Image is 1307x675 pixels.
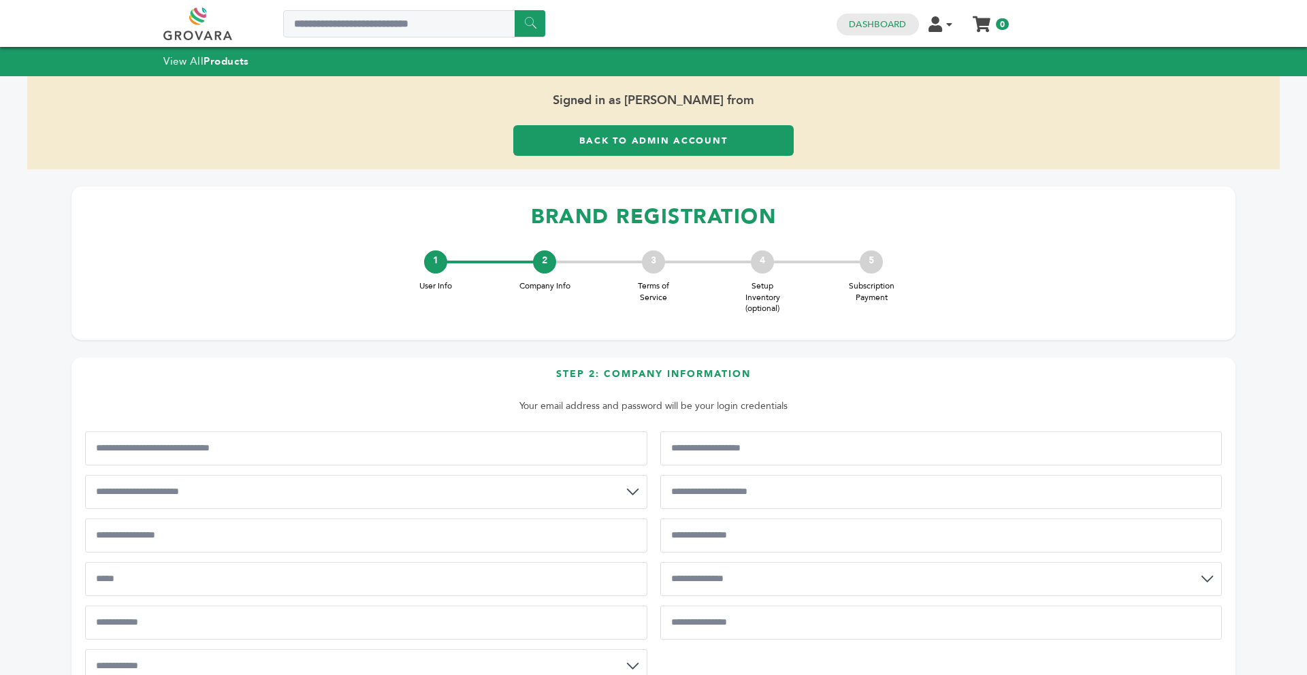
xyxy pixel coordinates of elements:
span: Company Info [517,280,572,292]
a: Back to Admin Account [513,125,794,156]
h3: Step 2: Company Information [85,367,1222,391]
span: Terms of Service [626,280,681,303]
div: 2 [533,250,556,274]
a: Dashboard [849,18,906,31]
span: 0 [996,18,1009,30]
span: Subscription Payment [844,280,899,303]
span: User Info [408,280,463,292]
input: Business Phone Number* [660,475,1223,509]
input: Street Address 2 [660,518,1223,553]
input: Business Tax ID/EIN* [660,431,1223,465]
input: Postal Code* [85,606,647,640]
input: Company Website* [660,606,1223,640]
span: Setup Inventory (optional) [735,280,790,314]
div: 4 [751,250,774,274]
a: My Cart [974,12,990,27]
p: Your email address and password will be your login credentials [92,398,1215,414]
input: Business Name/Company Legal Name* [85,431,647,465]
strong: Products [204,54,248,68]
div: 3 [642,250,665,274]
a: View AllProducts [163,54,249,68]
input: City* [85,562,647,596]
div: 5 [860,250,883,274]
input: Search a product or brand... [283,10,545,37]
input: Street Address 1* [85,518,647,553]
h1: BRAND REGISTRATION [85,197,1222,237]
span: Signed in as [PERSON_NAME] from [27,76,1280,125]
div: 1 [424,250,447,274]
